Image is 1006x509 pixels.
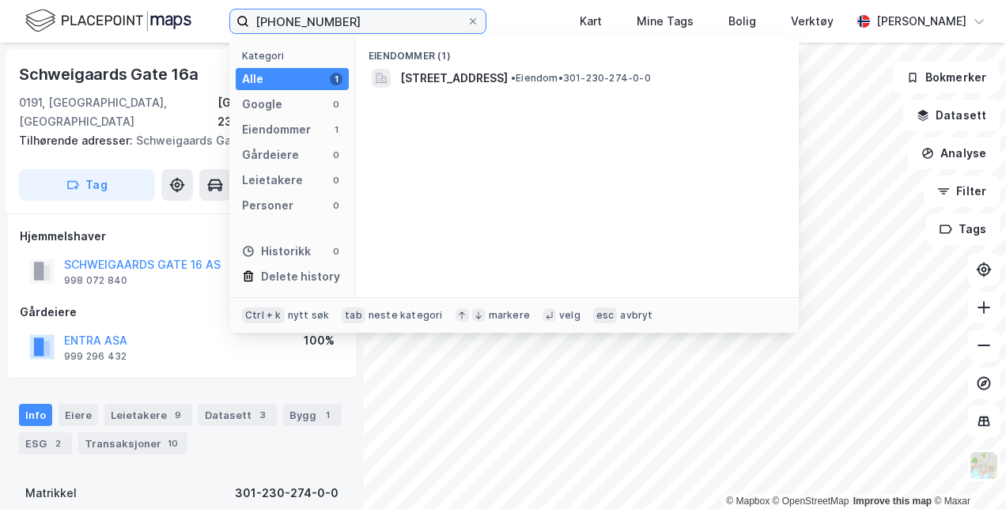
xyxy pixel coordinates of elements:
[330,199,342,212] div: 0
[369,309,443,322] div: neste kategori
[242,120,311,139] div: Eiendommer
[255,407,270,423] div: 3
[728,12,756,31] div: Bolig
[511,72,516,84] span: •
[64,274,127,287] div: 998 072 840
[19,131,332,150] div: Schweigaards Gate 16b
[791,12,834,31] div: Verktøy
[330,245,342,258] div: 0
[199,404,277,426] div: Datasett
[330,149,342,161] div: 0
[242,95,282,114] div: Google
[926,213,1000,245] button: Tags
[19,93,217,131] div: 0191, [GEOGRAPHIC_DATA], [GEOGRAPHIC_DATA]
[330,123,342,136] div: 1
[283,404,342,426] div: Bygg
[559,309,581,322] div: velg
[20,227,344,246] div: Hjemmelshaver
[726,496,770,507] a: Mapbox
[242,171,303,190] div: Leietakere
[903,100,1000,131] button: Datasett
[242,70,263,89] div: Alle
[64,350,127,363] div: 999 296 432
[25,7,191,35] img: logo.f888ab2527a4732fd821a326f86c7f29.svg
[242,50,349,62] div: Kategori
[620,309,652,322] div: avbryt
[876,12,966,31] div: [PERSON_NAME]
[19,432,72,454] div: ESG
[104,404,192,426] div: Leietakere
[893,62,1000,93] button: Bokmerker
[356,37,799,66] div: Eiendommer (1)
[927,433,1006,509] iframe: Chat Widget
[773,496,849,507] a: OpenStreetMap
[19,169,155,201] button: Tag
[288,309,330,322] div: nytt søk
[59,404,98,426] div: Eiere
[342,307,365,323] div: tab
[489,309,530,322] div: markere
[304,331,335,350] div: 100%
[242,145,299,164] div: Gårdeiere
[249,9,467,33] input: Søk på adresse, matrikkel, gårdeiere, leietakere eller personer
[580,12,602,31] div: Kart
[50,435,66,451] div: 2
[593,307,618,323] div: esc
[25,484,77,503] div: Matrikkel
[400,69,508,88] span: [STREET_ADDRESS]
[242,196,293,215] div: Personer
[170,407,186,423] div: 9
[924,175,1000,207] button: Filter
[242,307,285,323] div: Ctrl + k
[637,12,694,31] div: Mine Tags
[330,174,342,187] div: 0
[242,242,311,261] div: Historikk
[330,73,342,85] div: 1
[20,303,344,322] div: Gårdeiere
[908,138,1000,169] button: Analyse
[19,404,52,426] div: Info
[78,432,187,454] div: Transaksjoner
[165,435,181,451] div: 10
[330,98,342,111] div: 0
[235,484,338,503] div: 301-230-274-0-0
[19,62,202,87] div: Schweigaards Gate 16a
[19,134,136,147] span: Tilhørende adresser:
[511,72,651,85] span: Eiendom • 301-230-274-0-0
[320,407,335,423] div: 1
[853,496,932,507] a: Improve this map
[261,267,340,286] div: Delete history
[217,93,345,131] div: [GEOGRAPHIC_DATA], 230/274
